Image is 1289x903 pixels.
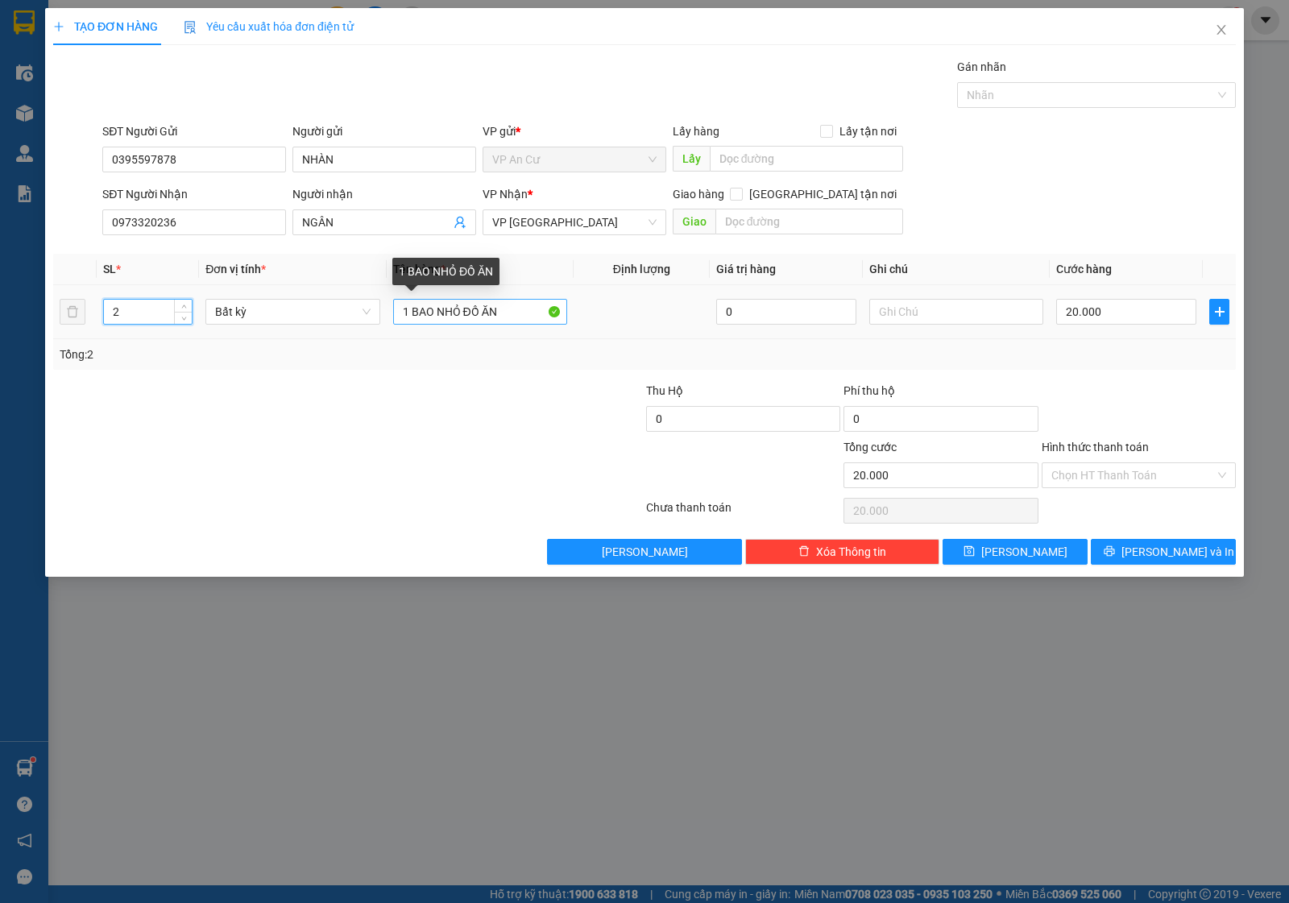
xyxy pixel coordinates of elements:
div: SĐT Người Gửi [102,122,286,140]
button: Close [1199,8,1244,53]
span: VP Sài Gòn [492,210,657,234]
span: Yêu cầu xuất hóa đơn điện tử [184,20,354,33]
span: Lấy hàng [673,125,719,138]
span: VP Nhận [483,188,528,201]
div: VP gửi [483,122,666,140]
span: Bất kỳ [215,300,370,324]
span: Thu Hộ [646,384,683,397]
span: Increase Value [174,300,192,312]
div: Chưa thanh toán [644,499,842,527]
span: [GEOGRAPHIC_DATA] tận nơi [743,185,903,203]
img: icon [184,21,197,34]
input: Ghi Chú [869,299,1043,325]
span: Cước hàng [1056,263,1112,275]
button: delete [60,299,85,325]
span: Định lượng [613,263,670,275]
span: [PERSON_NAME] [981,543,1067,561]
div: Phí thu hộ [843,382,1038,406]
button: printer[PERSON_NAME] và In [1091,539,1236,565]
span: up [179,302,189,312]
span: save [964,545,975,558]
span: VP An Cư [492,147,657,172]
button: save[PERSON_NAME] [943,539,1088,565]
input: Dọc đường [715,209,904,234]
span: Lấy [673,146,710,172]
span: Decrease Value [174,312,192,324]
input: 0 [716,299,856,325]
span: user-add [454,216,466,229]
span: [PERSON_NAME] [602,543,688,561]
th: Ghi chú [863,254,1050,285]
div: SĐT Người Nhận [102,185,286,203]
span: Đơn vị tính [205,263,266,275]
span: down [179,313,189,323]
input: Dọc đường [710,146,904,172]
span: Giao hàng [673,188,724,201]
div: Người gửi [292,122,476,140]
label: Gán nhãn [957,60,1006,73]
span: [PERSON_NAME] và In [1121,543,1234,561]
span: delete [798,545,810,558]
span: plus [53,21,64,32]
label: Hình thức thanh toán [1042,441,1149,454]
input: VD: Bàn, Ghế [393,299,567,325]
div: Tổng: 2 [60,346,499,363]
div: Người nhận [292,185,476,203]
span: Tổng cước [843,441,897,454]
span: SL [103,263,116,275]
span: Giá trị hàng [716,263,776,275]
span: printer [1104,545,1115,558]
span: plus [1210,305,1229,318]
span: Giao [673,209,715,234]
span: Lấy tận nơi [833,122,903,140]
span: TẠO ĐƠN HÀNG [53,20,158,33]
div: 1 BAO NHỎ ĐỒ ĂN [392,258,499,285]
button: [PERSON_NAME] [547,539,741,565]
span: close [1215,23,1228,36]
button: deleteXóa Thông tin [745,539,939,565]
button: plus [1209,299,1229,325]
span: Xóa Thông tin [816,543,886,561]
